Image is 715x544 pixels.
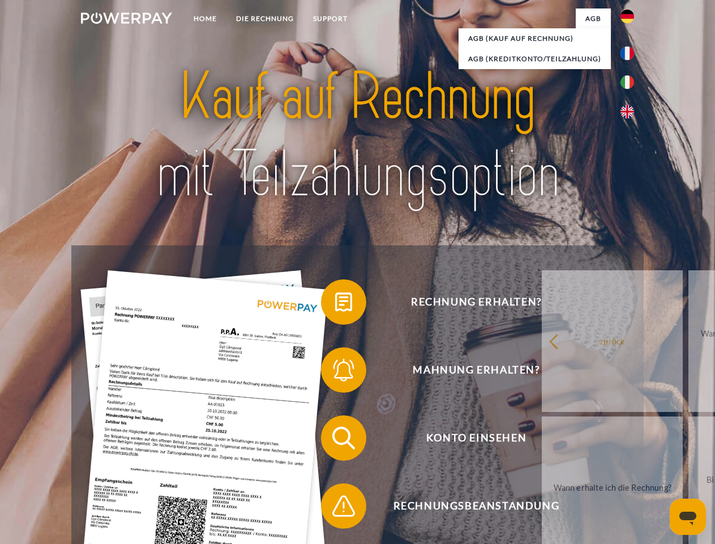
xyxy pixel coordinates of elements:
span: Mahnung erhalten? [337,347,615,393]
span: Rechnung erhalten? [337,279,615,325]
a: SUPPORT [303,8,357,29]
span: Rechnungsbeanstandung [337,483,615,529]
button: Rechnung erhalten? [321,279,615,325]
img: title-powerpay_de.svg [108,54,607,217]
img: en [620,105,634,118]
span: Konto einsehen [337,415,615,461]
div: Wann erhalte ich die Rechnung? [549,479,676,495]
img: qb_search.svg [329,424,358,452]
img: fr [620,46,634,60]
img: logo-powerpay-white.svg [81,12,172,24]
img: qb_bill.svg [329,288,358,316]
a: agb [576,8,611,29]
a: AGB (Kauf auf Rechnung) [459,28,611,49]
button: Konto einsehen [321,415,615,461]
img: it [620,75,634,89]
a: AGB (Kreditkonto/Teilzahlung) [459,49,611,69]
div: zurück [549,333,676,348]
iframe: Schaltfläche zum Öffnen des Messaging-Fensters [670,499,706,535]
a: DIE RECHNUNG [226,8,303,29]
button: Rechnungsbeanstandung [321,483,615,529]
img: de [620,10,634,23]
img: qb_bell.svg [329,356,358,384]
a: Home [184,8,226,29]
img: qb_warning.svg [329,492,358,520]
button: Mahnung erhalten? [321,347,615,393]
